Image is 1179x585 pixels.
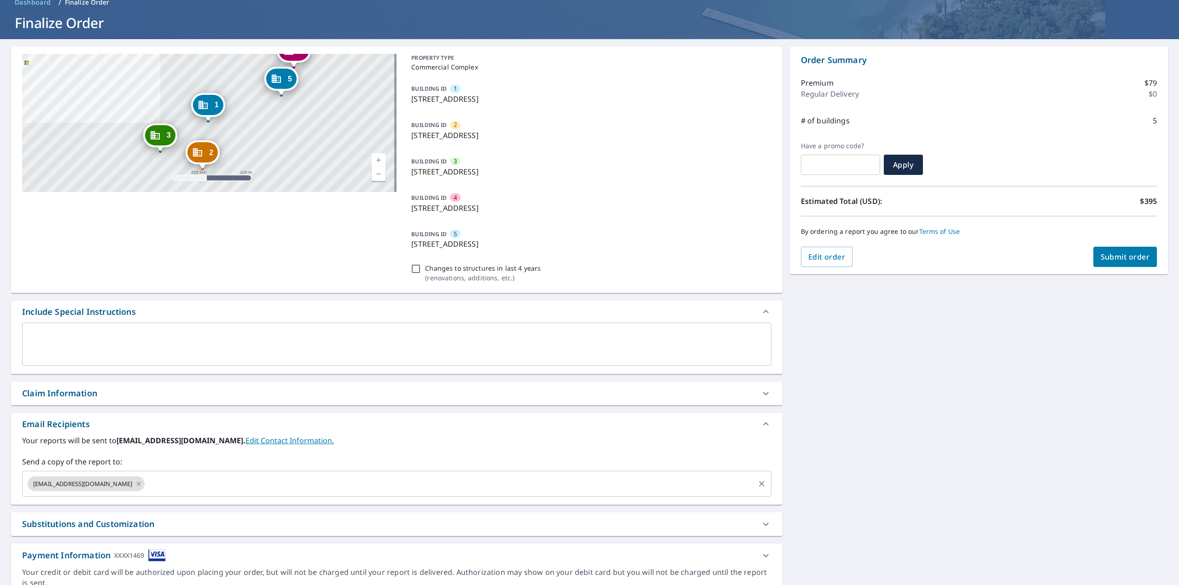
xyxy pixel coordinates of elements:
span: Edit order [808,252,846,262]
button: Apply [884,155,923,175]
div: Dropped pin, building 3, Commercial property, 7808 SW 59th Ln Gainesville, FL 32608 [143,123,177,152]
a: Terms of Use [919,227,960,236]
span: 1 [215,101,219,108]
span: 1 [454,84,457,93]
p: ( renovations, additions, etc. ) [425,273,541,283]
div: Dropped pin, building 2, Commercial property, 7719 SW 60th Pl Gainesville, FL 32608 [186,140,220,169]
button: Submit order [1093,247,1157,267]
p: PROPERTY TYPE [411,54,767,62]
span: 5 [288,75,292,82]
div: Dropped pin, building 5, Commercial property, 7553 SW 58th Ln Gainesville, FL 32608 [264,67,298,95]
p: Estimated Total (USD): [801,196,979,207]
span: 3 [167,132,171,139]
div: Email Recipients [11,413,782,435]
p: # of buildings [801,115,850,126]
div: [EMAIL_ADDRESS][DOMAIN_NAME] [28,476,145,491]
p: BUILDING ID [411,157,447,165]
span: 2 [209,149,213,156]
p: Premium [801,77,834,88]
span: 5 [454,230,457,238]
a: EditContactInfo [245,435,334,446]
h1: Finalize Order [11,13,1168,32]
p: [STREET_ADDRESS] [411,238,767,249]
span: 4 [300,47,304,54]
div: Include Special Instructions [11,301,782,323]
p: Order Summary [801,54,1157,66]
p: Commercial Complex [411,62,767,72]
label: Have a promo code? [801,142,880,150]
p: Changes to structures in last 4 years [425,263,541,273]
p: $79 [1144,77,1157,88]
div: Dropped pin, building 1, Commercial property, 5900 SW 76th Ct Gainesville, FL 32608 [191,93,225,122]
div: Substitutions and Customization [22,518,154,530]
label: Your reports will be sent to [22,435,771,446]
span: Apply [891,160,916,170]
p: [STREET_ADDRESS] [411,166,767,177]
p: $395 [1140,196,1157,207]
p: BUILDING ID [411,194,447,202]
a: Current Level 17, Zoom Out [372,167,385,181]
div: Substitutions and Customization [11,512,782,536]
p: $0 [1149,88,1157,99]
div: Payment InformationXXXX1469cardImage [11,544,782,567]
p: Regular Delivery [801,88,859,99]
span: 3 [454,157,457,166]
div: Payment Information [22,549,166,562]
span: [EMAIL_ADDRESS][DOMAIN_NAME] [28,480,138,488]
div: Include Special Instructions [22,306,136,318]
p: [STREET_ADDRESS] [411,203,767,214]
div: Email Recipients [22,418,90,430]
label: Send a copy of the report to: [22,456,771,467]
span: Submit order [1101,252,1150,262]
a: Current Level 17, Zoom In [372,153,385,167]
button: Clear [755,477,768,490]
span: 2 [454,121,457,129]
p: By ordering a report you agree to our [801,227,1157,236]
button: Edit order [801,247,853,267]
p: BUILDING ID [411,85,447,93]
p: 5 [1153,115,1157,126]
div: XXXX1469 [114,549,144,562]
div: Claim Information [11,382,782,405]
p: [STREET_ADDRESS] [411,130,767,141]
b: [EMAIL_ADDRESS][DOMAIN_NAME]. [117,435,245,446]
p: [STREET_ADDRESS] [411,93,767,104]
span: 4 [454,193,457,202]
p: BUILDING ID [411,121,447,129]
img: cardImage [148,549,166,562]
p: BUILDING ID [411,230,447,238]
div: Claim Information [22,387,97,400]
